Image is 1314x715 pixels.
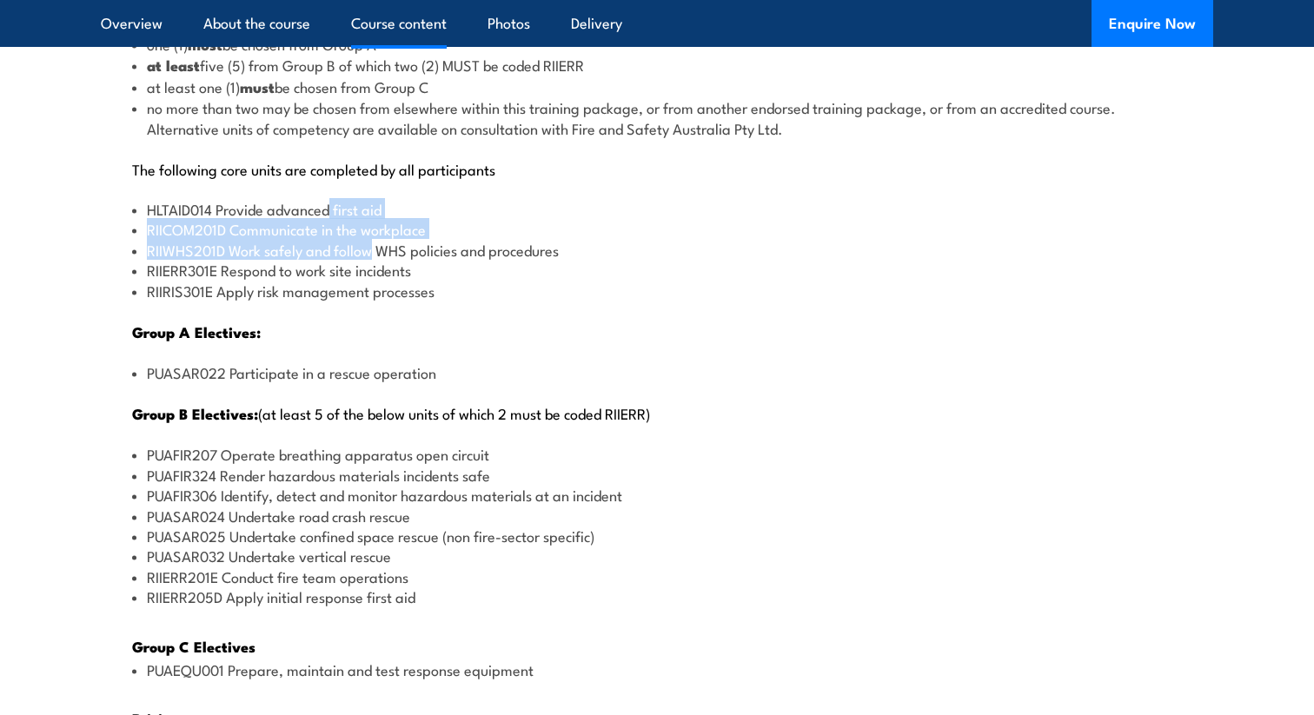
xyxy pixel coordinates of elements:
strong: Group A Electives: [132,321,261,343]
li: PUAFIR207 Operate breathing apparatus open circuit [132,444,1182,464]
li: RIICOM201D Communicate in the workplace [132,219,1182,239]
li: RIIWHS201D Work safely and follow WHS policies and procedures [132,240,1182,260]
li: at least one (1) be chosen from Group C [132,76,1182,97]
strong: Group B Electives: [132,402,258,425]
p: (at least 5 of the below units of which 2 must be coded RIIERR) [132,404,1182,422]
strong: must [240,76,275,98]
li: RIIERR201E Conduct fire team operations [132,566,1182,586]
li: PUASAR022 Participate in a rescue operation [132,362,1182,382]
li: five (5) from Group B of which two (2) MUST be coded RIIERR [132,55,1182,76]
li: PUAFIR324 Render hazardous materials incidents safe [132,465,1182,485]
li: PUASAR024 Undertake road crash rescue [132,506,1182,526]
li: PUASAR032 Undertake vertical rescue [132,546,1182,566]
li: PUAEQU001 Prepare, maintain and test response equipment [132,659,1182,679]
p: The following core units are completed by all participants [132,160,1182,177]
li: HLTAID014 Provide advanced first aid [132,199,1182,219]
li: RIIERR205D Apply initial response first aid [132,586,1182,606]
li: PUAFIR306 Identify, detect and monitor hazardous materials at an incident [132,485,1182,505]
li: PUASAR025 Undertake confined space rescue (non fire-sector specific) [132,526,1182,546]
strong: at least [147,54,200,76]
strong: Group C Electives [132,635,255,658]
li: RIIERR301E Respond to work site incidents [132,260,1182,280]
li: RIIRIS301E Apply risk management processes [132,281,1182,301]
li: no more than two may be chosen from elsewhere within this training package, or from another endor... [132,97,1182,138]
